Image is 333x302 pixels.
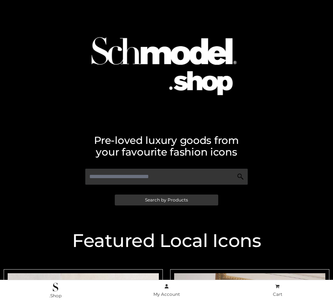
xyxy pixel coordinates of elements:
[145,198,188,202] span: Search by Products
[273,291,282,297] span: Cart
[153,291,180,297] span: My Account
[222,282,333,299] a: Cart
[115,195,218,205] a: Search by Products
[4,134,329,158] h2: Pre-loved luxury goods from your favourite fashion icons
[53,283,58,291] img: .Shop
[49,293,62,298] span: .Shop
[237,173,244,180] img: Search Icon
[111,282,222,299] a: My Account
